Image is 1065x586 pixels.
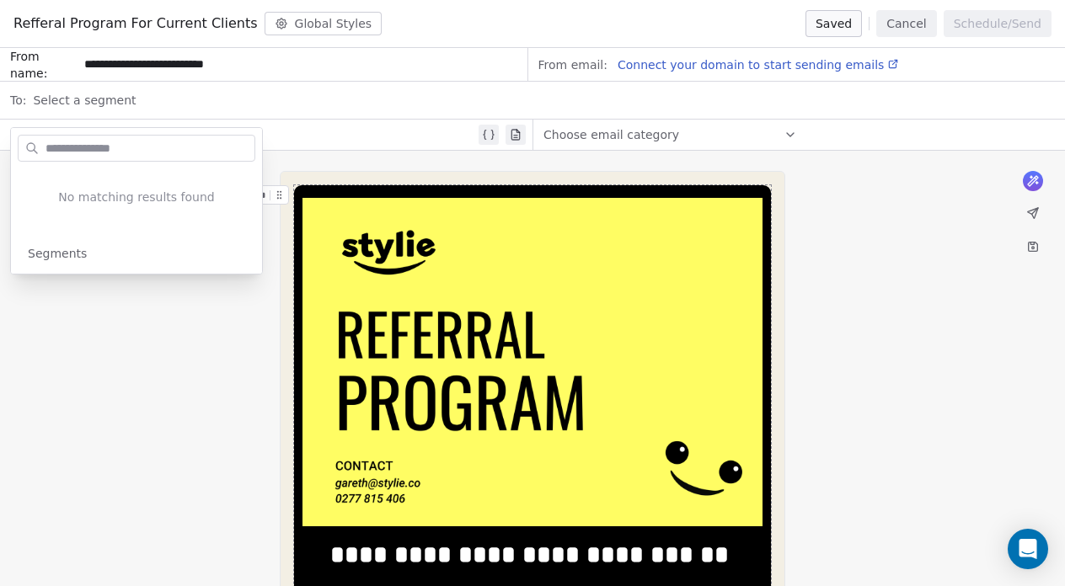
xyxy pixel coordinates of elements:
button: Saved [805,10,862,37]
span: Subject: [10,126,58,148]
span: Connect your domain to start sending emails [618,58,884,72]
span: From email: [538,56,607,73]
span: Select a segment [33,92,136,109]
div: Suggestions [18,240,255,267]
button: Cancel [876,10,936,37]
span: To: [10,92,26,109]
div: No matching results found [11,162,262,233]
button: Schedule/Send [944,10,1052,37]
span: Choose email category [543,126,679,143]
span: From name: [10,48,78,82]
span: Refferal Program For Current Clients [13,13,258,34]
span: Segments [28,245,87,262]
button: Global Styles [265,12,383,35]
